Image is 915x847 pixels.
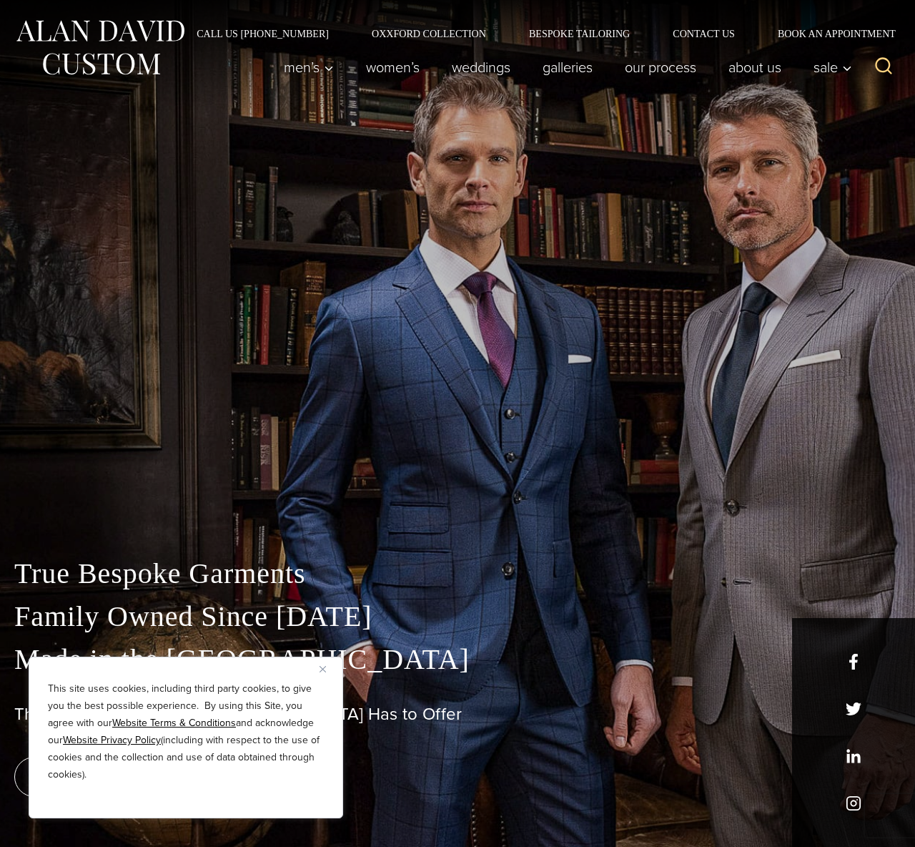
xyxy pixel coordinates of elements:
a: Oxxford Collection [350,29,508,39]
a: Our Process [609,53,713,82]
button: View Search Form [866,50,901,84]
img: Close [320,666,326,672]
p: This site uses cookies, including third party cookies, to give you the best possible experience. ... [48,680,324,783]
p: True Bespoke Garments Family Owned Since [DATE] Made in the [GEOGRAPHIC_DATA] [14,552,901,681]
img: Alan David Custom [14,16,186,79]
a: Contact Us [651,29,756,39]
a: book an appointment [14,757,214,797]
nav: Primary Navigation [268,53,860,82]
a: weddings [436,53,527,82]
h1: The Best Custom Suits [GEOGRAPHIC_DATA] Has to Offer [14,704,901,725]
a: Website Privacy Policy [63,733,161,748]
a: Book an Appointment [756,29,901,39]
span: Sale [813,60,852,74]
a: Website Terms & Conditions [112,715,236,730]
span: Men’s [284,60,334,74]
a: Call Us [PHONE_NUMBER] [175,29,350,39]
nav: Secondary Navigation [175,29,901,39]
a: Galleries [527,53,609,82]
a: About Us [713,53,798,82]
button: Close [320,660,337,677]
a: Women’s [350,53,436,82]
a: Bespoke Tailoring [508,29,651,39]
